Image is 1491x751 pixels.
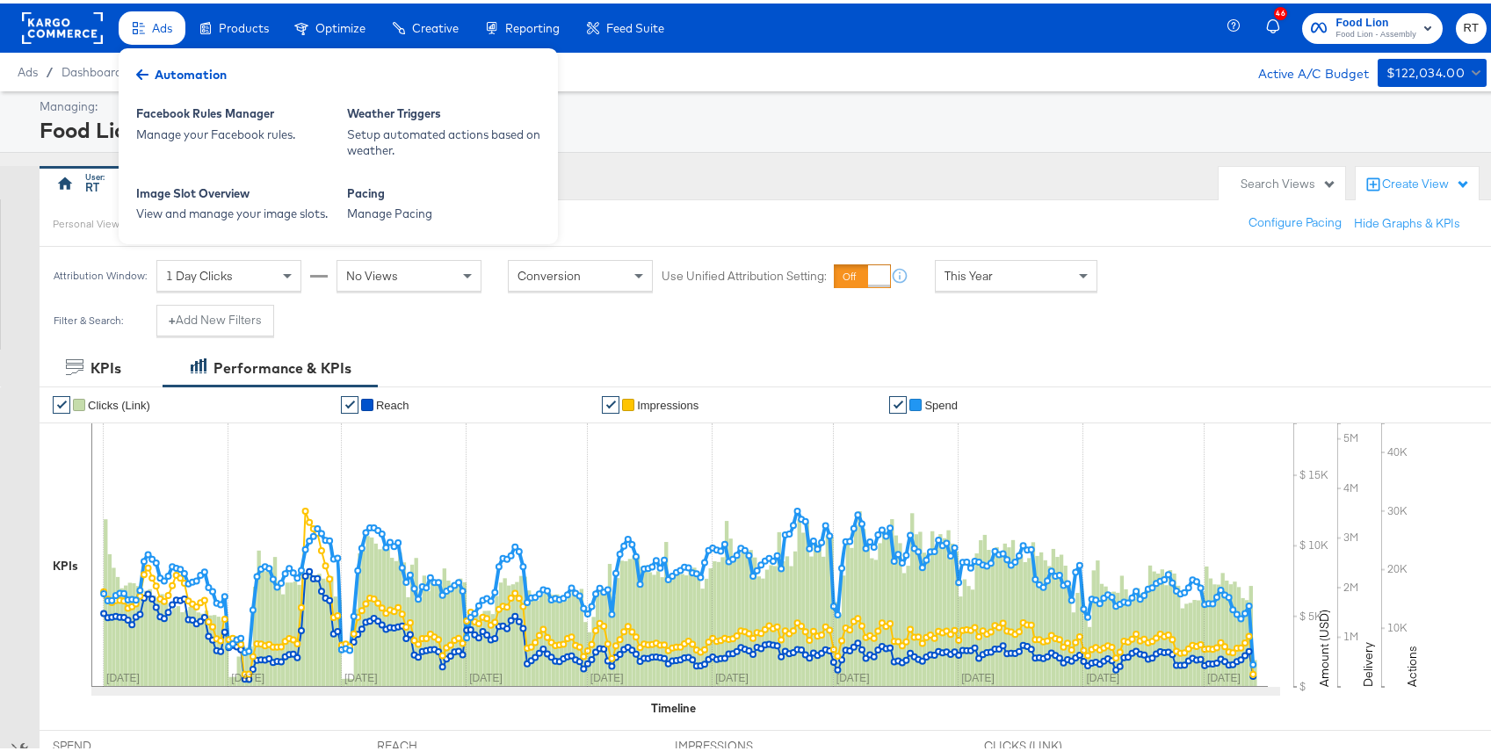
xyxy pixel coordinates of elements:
span: No Views [346,264,398,280]
span: Food Lion - Assembly [1335,25,1416,39]
text: Actions [1404,642,1420,683]
a: Dashboard [62,61,122,76]
span: Ads [152,18,172,32]
span: / [38,61,62,76]
div: KPIs [53,554,78,571]
span: RT [1463,15,1480,35]
a: ✔ [889,393,907,410]
span: REACH [377,734,509,751]
span: Impressions [637,395,698,408]
span: Spend [924,395,958,408]
span: 1 Day Clicks [166,264,233,280]
div: Food Lion [40,112,1482,141]
div: KPIs [90,355,121,375]
span: This Year [945,264,993,280]
div: Managing: [40,95,1482,112]
a: ✔ [602,393,619,410]
div: RT [85,176,99,192]
span: Reporting [505,18,560,32]
button: Configure Pacing [1236,204,1354,235]
button: RT [1456,10,1487,40]
div: $122,034.00 [1386,59,1465,81]
span: Optimize [315,18,366,32]
button: 46 [1263,8,1293,42]
a: ✔ [341,393,358,410]
div: Create View [1382,172,1470,190]
div: Attribution Window: [53,266,148,278]
span: SPEND [53,734,185,751]
span: Ads [18,61,38,76]
button: $122,034.00 [1378,55,1487,83]
div: Performance & KPIs [214,355,351,375]
strong: + [169,308,176,325]
span: Conversion [518,264,581,280]
text: Amount (USD) [1316,606,1332,683]
span: Feed Suite [606,18,664,32]
div: Active A/C Budget [1240,55,1369,82]
span: Products [219,18,269,32]
span: IMPRESSIONS [675,734,807,751]
span: Food Lion [1335,11,1416,29]
span: Clicks (Link) [88,395,150,408]
div: Personal View Actions: [53,213,159,227]
span: Reach [376,395,409,408]
button: +Add New Filters [156,301,274,333]
label: Use Unified Attribution Setting: [662,264,827,281]
span: Creative [412,18,459,32]
span: CLICKS (LINK) [984,734,1116,751]
text: Delivery [1360,639,1376,683]
div: 46 [1274,4,1287,17]
a: ✔ [53,393,70,410]
div: Filter & Search: [53,311,124,323]
div: Search Views [1241,172,1336,189]
div: Timeline [651,697,696,713]
button: Food LionFood Lion - Assembly [1302,10,1443,40]
button: Hide Graphs & KPIs [1354,212,1460,228]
